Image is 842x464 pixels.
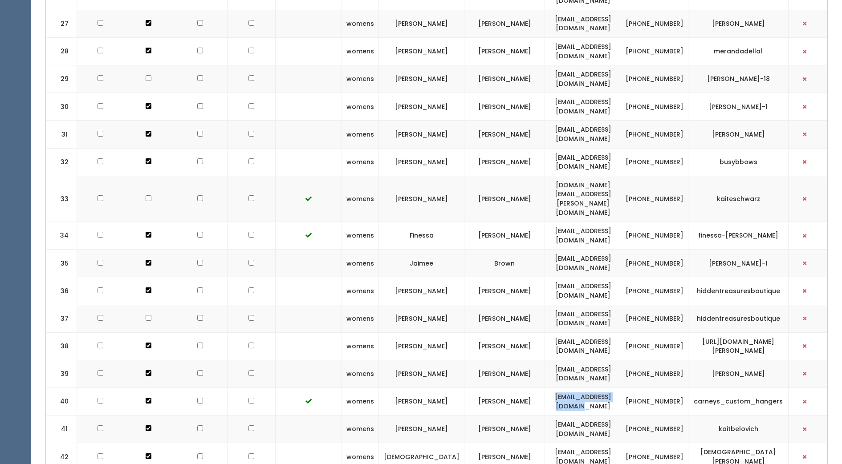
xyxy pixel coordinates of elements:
td: 33 [46,176,77,222]
td: [PERSON_NAME] [464,121,545,148]
td: 32 [46,148,77,176]
td: [EMAIL_ADDRESS][DOMAIN_NAME] [545,148,621,176]
td: womens [342,121,379,148]
td: womens [342,277,379,305]
td: womens [342,176,379,222]
td: [EMAIL_ADDRESS][DOMAIN_NAME] [545,65,621,93]
td: [PERSON_NAME] [379,360,464,387]
td: [PERSON_NAME] [688,10,789,37]
td: hiddentreasuresboutique [688,277,789,305]
td: [EMAIL_ADDRESS][DOMAIN_NAME] [545,38,621,65]
td: Finessa [379,222,464,250]
td: 27 [46,10,77,37]
td: [PHONE_NUMBER] [621,305,688,332]
td: [PERSON_NAME] [464,277,545,305]
td: womens [342,10,379,37]
td: [EMAIL_ADDRESS][DOMAIN_NAME] [545,10,621,37]
td: [EMAIL_ADDRESS][DOMAIN_NAME] [545,121,621,148]
td: Jaimee [379,250,464,277]
td: 35 [46,250,77,277]
td: [PHONE_NUMBER] [621,38,688,65]
td: [URL][DOMAIN_NAME][PERSON_NAME] [688,332,789,360]
td: [PERSON_NAME] [464,93,545,121]
td: [PHONE_NUMBER] [621,360,688,387]
td: [PERSON_NAME]-1 [688,93,789,121]
td: [EMAIL_ADDRESS][DOMAIN_NAME] [545,222,621,250]
td: [PERSON_NAME] [464,416,545,443]
td: [PERSON_NAME] [464,65,545,93]
td: womens [342,388,379,416]
td: womens [342,148,379,176]
td: womens [342,250,379,277]
td: [PERSON_NAME] [379,277,464,305]
td: [PERSON_NAME]-18 [688,65,789,93]
td: [PHONE_NUMBER] [621,222,688,250]
td: [PERSON_NAME] [379,121,464,148]
td: [PHONE_NUMBER] [621,148,688,176]
td: [EMAIL_ADDRESS][DOMAIN_NAME] [545,360,621,387]
td: [PHONE_NUMBER] [621,93,688,121]
td: [PHONE_NUMBER] [621,416,688,443]
td: [PERSON_NAME] [379,148,464,176]
td: 40 [46,388,77,416]
td: merandadella1 [688,38,789,65]
td: womens [342,93,379,121]
td: [PERSON_NAME] [379,416,464,443]
td: [PHONE_NUMBER] [621,176,688,222]
td: [PERSON_NAME] [379,305,464,332]
td: [EMAIL_ADDRESS][DOMAIN_NAME] [545,388,621,416]
td: [PERSON_NAME] [464,360,545,387]
td: kaiteschwarz [688,176,789,222]
td: [PERSON_NAME] [464,388,545,416]
td: [EMAIL_ADDRESS][DOMAIN_NAME] [545,93,621,121]
td: 37 [46,305,77,332]
td: finessa-[PERSON_NAME] [688,222,789,250]
td: 41 [46,416,77,443]
td: [PHONE_NUMBER] [621,250,688,277]
td: [PERSON_NAME] [464,176,545,222]
td: 39 [46,360,77,387]
td: womens [342,305,379,332]
td: [PERSON_NAME] [379,388,464,416]
td: [PERSON_NAME] [464,148,545,176]
td: 30 [46,93,77,121]
td: [PHONE_NUMBER] [621,277,688,305]
td: busybbows [688,148,789,176]
td: womens [342,65,379,93]
td: [PERSON_NAME] [464,10,545,37]
td: [PHONE_NUMBER] [621,121,688,148]
td: womens [342,38,379,65]
td: carneys_custom_hangers [688,388,789,416]
td: [PERSON_NAME] [464,38,545,65]
td: 36 [46,277,77,305]
td: womens [342,222,379,250]
td: [EMAIL_ADDRESS][DOMAIN_NAME] [545,250,621,277]
td: [EMAIL_ADDRESS][DOMAIN_NAME] [545,305,621,332]
td: 34 [46,222,77,250]
td: [DOMAIN_NAME][EMAIL_ADDRESS][PERSON_NAME][DOMAIN_NAME] [545,176,621,222]
td: [EMAIL_ADDRESS][DOMAIN_NAME] [545,277,621,305]
td: hiddentreasuresboutique [688,305,789,332]
td: [PHONE_NUMBER] [621,10,688,37]
td: [PERSON_NAME] [379,93,464,121]
td: [PHONE_NUMBER] [621,65,688,93]
td: kaitbelovich [688,416,789,443]
td: [PERSON_NAME] [688,360,789,387]
td: 31 [46,121,77,148]
td: Brown [464,250,545,277]
td: womens [342,416,379,443]
td: [PERSON_NAME]-1 [688,250,789,277]
td: [PERSON_NAME] [379,10,464,37]
td: [EMAIL_ADDRESS][DOMAIN_NAME] [545,332,621,360]
td: 28 [46,38,77,65]
td: [PERSON_NAME] [688,121,789,148]
td: [PERSON_NAME] [464,305,545,332]
td: [EMAIL_ADDRESS][DOMAIN_NAME] [545,416,621,443]
td: [PERSON_NAME] [379,38,464,65]
td: womens [342,332,379,360]
td: [PERSON_NAME] [379,176,464,222]
td: 38 [46,332,77,360]
td: [PERSON_NAME] [464,222,545,250]
td: [PERSON_NAME] [379,332,464,360]
td: [PERSON_NAME] [379,65,464,93]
